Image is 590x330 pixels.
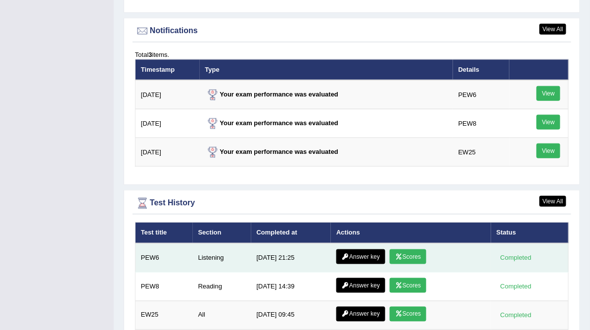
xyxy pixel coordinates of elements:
b: 3 [148,51,152,58]
td: EW25 [453,138,509,167]
th: Section [193,223,251,243]
strong: Your exam performance was evaluated [205,148,339,155]
a: Scores [390,307,426,322]
a: Answer key [336,249,385,264]
a: Scores [390,278,426,293]
a: View [537,115,560,130]
div: Total items. [135,50,569,59]
td: EW25 [136,301,193,330]
a: View All [540,196,566,207]
a: View [537,86,560,101]
a: Answer key [336,307,385,322]
th: Status [491,223,568,243]
td: Reading [193,272,251,301]
td: Listening [193,243,251,273]
td: [DATE] [136,138,200,167]
strong: Your exam performance was evaluated [205,119,339,127]
th: Timestamp [136,59,200,80]
td: [DATE] 09:45 [251,301,331,330]
th: Type [200,59,453,80]
td: [DATE] 21:25 [251,243,331,273]
div: Completed [497,253,535,263]
td: [DATE] 14:39 [251,272,331,301]
div: Completed [497,310,535,321]
th: Test title [136,223,193,243]
td: PEW6 [453,80,509,109]
th: Completed at [251,223,331,243]
a: View [537,143,560,158]
a: Answer key [336,278,385,293]
td: PEW8 [453,109,509,138]
div: Notifications [135,24,569,39]
td: [DATE] [136,109,200,138]
div: Completed [497,282,535,292]
strong: Your exam performance was evaluated [205,91,339,98]
td: PEW6 [136,243,193,273]
a: Scores [390,249,426,264]
td: PEW8 [136,272,193,301]
div: Test History [135,196,569,211]
td: All [193,301,251,330]
a: View All [540,24,566,35]
td: [DATE] [136,80,200,109]
th: Details [453,59,509,80]
th: Actions [331,223,491,243]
